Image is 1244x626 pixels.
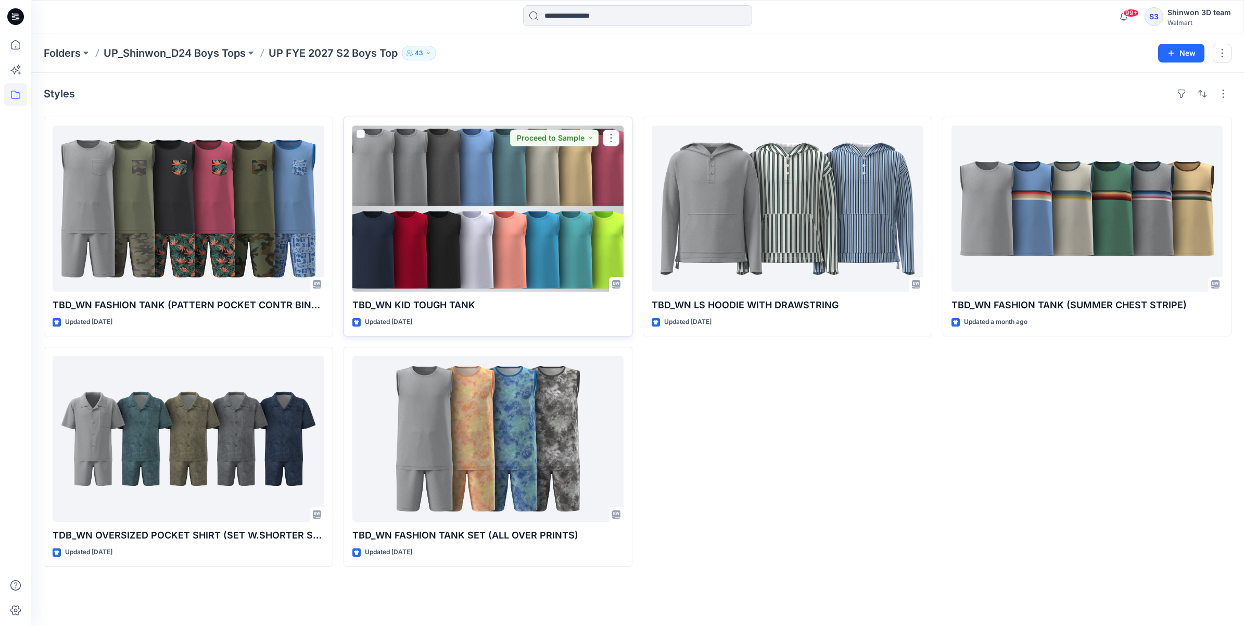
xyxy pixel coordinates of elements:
[352,528,624,543] p: TBD_WN FASHION TANK SET (ALL OVER PRINTS)
[964,317,1027,328] p: Updated a month ago
[53,356,324,522] a: TDB_WN OVERSIZED POCKET SHIRT (SET W.SHORTER SHORTS)
[415,47,423,59] p: 43
[951,126,1223,292] a: TBD_WN FASHION TANK (SUMMER CHEST STRIPE)
[53,528,324,543] p: TDB_WN OVERSIZED POCKET SHIRT (SET W.SHORTER SHORTS)
[352,356,624,522] a: TBD_WN FASHION TANK SET (ALL OVER PRINTS)
[53,298,324,312] p: TBD_WN FASHION TANK (PATTERN POCKET CONTR BINDING)
[352,126,624,292] a: TBD_WN KID TOUGH TANK
[53,126,324,292] a: TBD_WN FASHION TANK (PATTERN POCKET CONTR BINDING)
[104,46,246,60] a: UP_Shinwon_D24 Boys Tops
[44,46,81,60] a: Folders
[269,46,398,60] p: UP FYE 2027 S2 Boys Top
[65,317,112,328] p: Updated [DATE]
[1167,19,1231,27] div: Walmart
[951,298,1223,312] p: TBD_WN FASHION TANK (SUMMER CHEST STRIPE)
[365,317,412,328] p: Updated [DATE]
[652,298,923,312] p: TBD_WN LS HOODIE WITH DRAWSTRING
[652,126,923,292] a: TBD_WN LS HOODIE WITH DRAWSTRING
[1145,7,1163,26] div: S3
[352,298,624,312] p: TBD_WN KID TOUGH TANK
[65,547,112,558] p: Updated [DATE]
[1123,9,1139,17] span: 99+
[365,547,412,558] p: Updated [DATE]
[402,46,436,60] button: 43
[664,317,712,328] p: Updated [DATE]
[1167,6,1231,19] div: Shinwon 3D team
[44,87,75,100] h4: Styles
[1158,44,1204,62] button: New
